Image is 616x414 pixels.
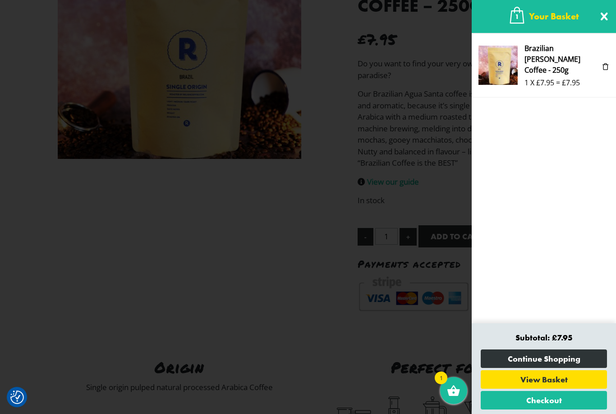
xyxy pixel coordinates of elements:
span: = [556,77,560,88]
a: Brazilian [PERSON_NAME] Coffee - 250g [524,43,580,75]
a: Checkout [481,391,607,409]
bdi: 7.95 [562,78,580,88]
span: Your Basket [529,9,579,23]
span: £ [562,77,566,88]
span: X [530,77,534,88]
bdi: 7.95 [536,78,554,88]
span: £ [552,332,557,343]
img: Brazilian Single Origin Coffee [478,46,518,85]
span: £ [536,77,540,88]
img: Revisit consent button [10,391,24,404]
span: 1 [435,372,447,384]
button: Consent Preferences [10,391,24,404]
a: View Basket [481,370,607,389]
span: Subtotal [515,332,552,343]
bdi: 7.95 [552,332,573,343]
span: 1 [509,7,525,27]
a: Continue Shopping [481,349,607,368]
span: 1 [524,77,529,88]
